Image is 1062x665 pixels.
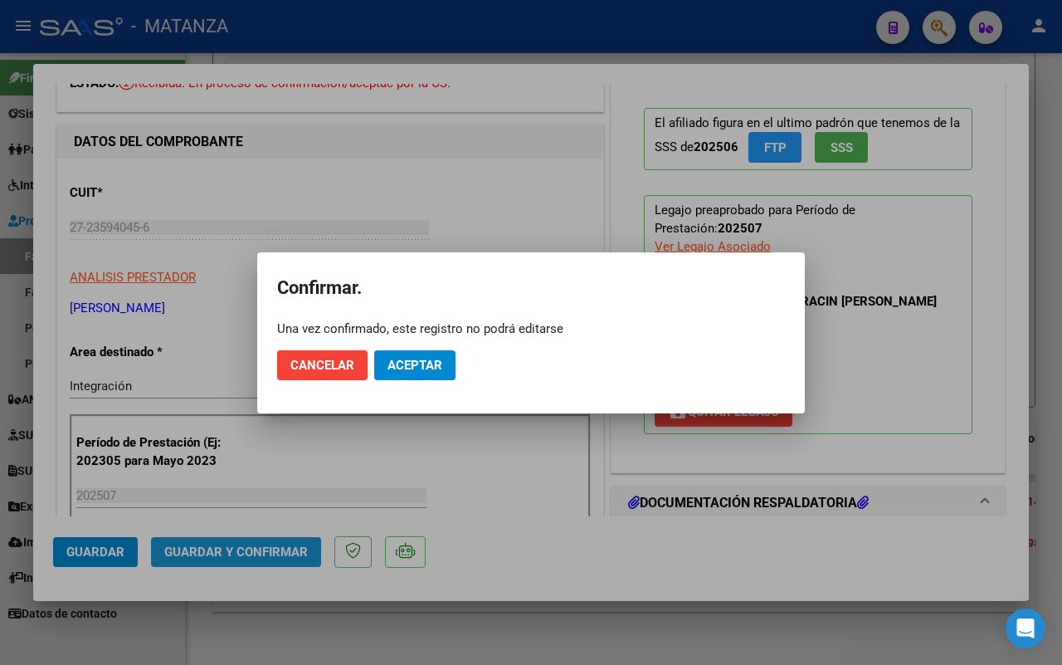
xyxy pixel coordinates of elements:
[387,358,442,373] span: Aceptar
[374,350,455,380] button: Aceptar
[290,358,354,373] span: Cancelar
[277,350,368,380] button: Cancelar
[277,272,785,304] h2: Confirmar.
[277,320,785,337] div: Una vez confirmado, este registro no podrá editarse
[1006,609,1045,648] div: Open Intercom Messenger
